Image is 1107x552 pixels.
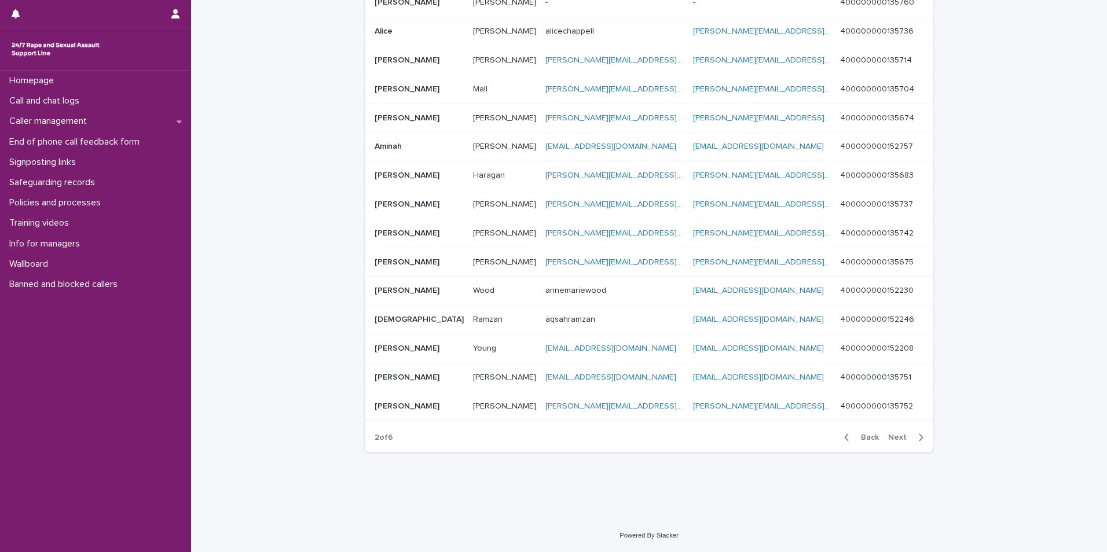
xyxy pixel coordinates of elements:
[840,284,916,296] p: 400000000152230
[693,229,887,237] a: [PERSON_NAME][EMAIL_ADDRESS][DOMAIN_NAME]
[693,373,824,381] a: [EMAIL_ADDRESS][DOMAIN_NAME]
[545,402,739,410] a: [PERSON_NAME][EMAIL_ADDRESS][DOMAIN_NAME]
[545,344,676,352] a: [EMAIL_ADDRESS][DOMAIN_NAME]
[545,85,739,93] a: [PERSON_NAME][EMAIL_ADDRESS][DOMAIN_NAME]
[693,142,824,150] a: [EMAIL_ADDRESS][DOMAIN_NAME]
[5,279,127,290] p: Banned and blocked callers
[375,82,442,94] p: [PERSON_NAME]
[375,24,395,36] p: Alice
[365,277,933,306] tr: [PERSON_NAME][PERSON_NAME] WoodWood annemariewoodannemariewood [EMAIL_ADDRESS][DOMAIN_NAME] 40000...
[365,104,933,133] tr: [PERSON_NAME][PERSON_NAME] [PERSON_NAME][PERSON_NAME] [PERSON_NAME][EMAIL_ADDRESS][DOMAIN_NAME] [...
[620,532,678,539] a: Powered By Stacker
[375,111,442,123] p: [PERSON_NAME]
[375,312,466,325] p: [DEMOGRAPHIC_DATA]
[473,82,490,94] p: Mall
[545,258,739,266] a: [PERSON_NAME][EMAIL_ADDRESS][DOMAIN_NAME]
[365,133,933,161] tr: AminahAminah [PERSON_NAME][PERSON_NAME] [EMAIL_ADDRESS][DOMAIN_NAME] [EMAIL_ADDRESS][DOMAIN_NAME]...
[693,27,887,35] a: [PERSON_NAME][EMAIL_ADDRESS][DOMAIN_NAME]
[693,56,887,64] a: [PERSON_NAME][EMAIL_ADDRESS][DOMAIN_NAME]
[545,56,739,64] a: [PERSON_NAME][EMAIL_ADDRESS][DOMAIN_NAME]
[693,315,824,323] a: [EMAIL_ADDRESS][DOMAIN_NAME]
[365,424,402,452] p: 2 of 6
[5,218,78,229] p: Training videos
[473,399,538,411] p: [PERSON_NAME]
[693,258,887,266] a: [PERSON_NAME][EMAIL_ADDRESS][DOMAIN_NAME]
[473,24,538,36] p: [PERSON_NAME]
[545,284,609,296] p: annemariewood
[473,53,538,65] p: Moussavi-nasr
[545,312,598,325] p: aqsahramzan
[545,171,739,179] a: [PERSON_NAME][EMAIL_ADDRESS][DOMAIN_NAME]
[375,341,442,354] p: [PERSON_NAME]
[840,197,915,209] p: 400000000135737
[693,402,887,410] a: [PERSON_NAME][EMAIL_ADDRESS][DOMAIN_NAME]
[693,286,824,295] a: [EMAIL_ADDRESS][DOMAIN_NAME]
[5,238,89,249] p: Info for managers
[365,392,933,421] tr: [PERSON_NAME][PERSON_NAME] [PERSON_NAME][PERSON_NAME] [PERSON_NAME][EMAIL_ADDRESS][DOMAIN_NAME] [...
[365,161,933,190] tr: [PERSON_NAME][PERSON_NAME] HaraganHaragan [PERSON_NAME][EMAIL_ADDRESS][DOMAIN_NAME] [PERSON_NAME]...
[375,284,442,296] p: [PERSON_NAME]
[545,142,676,150] a: [EMAIL_ADDRESS][DOMAIN_NAME]
[5,177,104,188] p: Safeguarding records
[840,24,916,36] p: 400000000135736
[840,168,916,181] p: 400000000135683
[840,82,917,94] p: 400000000135704
[473,139,538,152] p: [PERSON_NAME]
[375,53,442,65] p: [PERSON_NAME]
[840,111,917,123] p: 400000000135674
[365,248,933,277] tr: [PERSON_NAME][PERSON_NAME] [PERSON_NAME][PERSON_NAME] [PERSON_NAME][EMAIL_ADDRESS][DOMAIN_NAME] [...
[835,432,884,443] button: Back
[473,370,538,382] p: [PERSON_NAME]
[375,399,442,411] p: [PERSON_NAME]
[545,114,739,122] a: [PERSON_NAME][EMAIL_ADDRESS][DOMAIN_NAME]
[693,114,887,122] a: [PERSON_NAME][EMAIL_ADDRESS][DOMAIN_NAME]
[5,95,89,106] p: Call and chat logs
[375,197,442,209] p: [PERSON_NAME]
[473,168,507,181] p: Haragan
[365,190,933,219] tr: [PERSON_NAME][PERSON_NAME] [PERSON_NAME][PERSON_NAME] [PERSON_NAME][EMAIL_ADDRESS][DOMAIN_NAME] [...
[840,226,916,238] p: 400000000135742
[545,373,676,381] a: [EMAIL_ADDRESS][DOMAIN_NAME]
[365,75,933,104] tr: [PERSON_NAME][PERSON_NAME] MallMall [PERSON_NAME][EMAIL_ADDRESS][DOMAIN_NAME] [PERSON_NAME][EMAIL...
[693,344,824,352] a: [EMAIL_ADDRESS][DOMAIN_NAME]
[545,229,739,237] a: [PERSON_NAME][EMAIL_ADDRESS][DOMAIN_NAME]
[473,284,497,296] p: Wood
[888,433,914,441] span: Next
[545,24,596,36] p: alicechappell
[365,46,933,75] tr: [PERSON_NAME][PERSON_NAME] [PERSON_NAME][PERSON_NAME] [PERSON_NAME][EMAIL_ADDRESS][DOMAIN_NAME] [...
[375,255,442,267] p: [PERSON_NAME]
[473,226,538,238] p: [PERSON_NAME]
[545,200,739,208] a: [PERSON_NAME][EMAIL_ADDRESS][DOMAIN_NAME]
[375,370,442,382] p: [PERSON_NAME]
[840,399,915,411] p: 400000000135752
[375,168,442,181] p: [PERSON_NAME]
[9,38,102,61] img: rhQMoQhaT3yELyF149Cw
[693,200,887,208] a: [PERSON_NAME][EMAIL_ADDRESS][DOMAIN_NAME]
[840,370,914,382] p: 400000000135751
[840,53,914,65] p: 400000000135714
[5,197,110,208] p: Policies and processes
[5,116,96,127] p: Caller management
[5,137,149,148] p: End of phone call feedback form
[5,157,85,168] p: Signposting links
[375,139,404,152] p: Aminah
[473,255,538,267] p: [PERSON_NAME]
[365,17,933,46] tr: AliceAlice [PERSON_NAME][PERSON_NAME] alicechappellalicechappell [PERSON_NAME][EMAIL_ADDRESS][DOM...
[5,259,57,270] p: Wallboard
[840,341,916,354] p: 400000000152208
[884,432,933,443] button: Next
[375,226,442,238] p: [PERSON_NAME]
[365,306,933,334] tr: [DEMOGRAPHIC_DATA][DEMOGRAPHIC_DATA] RamzanRamzan aqsahramzanaqsahramzan [EMAIL_ADDRESS][DOMAIN_N...
[840,312,917,325] p: 400000000152246
[473,197,538,209] p: [PERSON_NAME]
[840,139,915,152] p: 400000000152757
[473,312,505,325] p: Ramzan
[473,341,498,354] p: Young
[473,111,538,123] p: [PERSON_NAME]
[840,255,916,267] p: 400000000135675
[5,75,63,86] p: Homepage
[365,219,933,248] tr: [PERSON_NAME][PERSON_NAME] [PERSON_NAME][PERSON_NAME] [PERSON_NAME][EMAIL_ADDRESS][DOMAIN_NAME] [...
[365,363,933,392] tr: [PERSON_NAME][PERSON_NAME] [PERSON_NAME][PERSON_NAME] [EMAIL_ADDRESS][DOMAIN_NAME] [EMAIL_ADDRESS...
[693,85,887,93] a: [PERSON_NAME][EMAIL_ADDRESS][DOMAIN_NAME]
[693,171,887,179] a: [PERSON_NAME][EMAIL_ADDRESS][DOMAIN_NAME]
